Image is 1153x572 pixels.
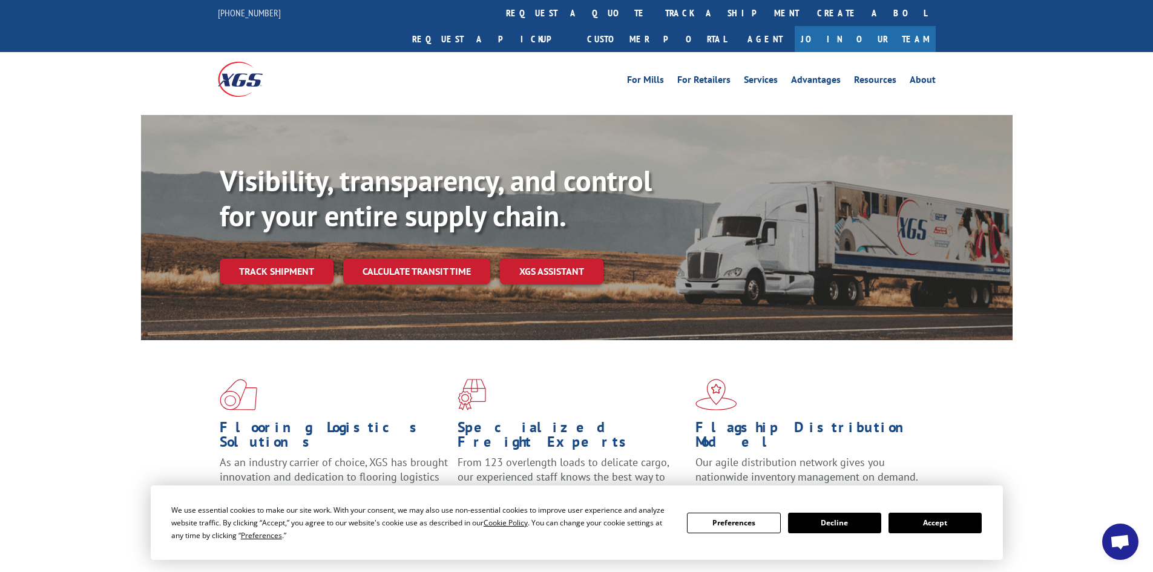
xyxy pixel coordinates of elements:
[458,420,686,455] h1: Specialized Freight Experts
[241,530,282,541] span: Preferences
[220,379,257,410] img: xgs-icon-total-supply-chain-intelligence-red
[220,455,448,498] span: As an industry carrier of choice, XGS has brought innovation and dedication to flooring logistics...
[791,75,841,88] a: Advantages
[788,513,881,533] button: Decline
[458,379,486,410] img: xgs-icon-focused-on-flooring-red
[744,75,778,88] a: Services
[151,485,1003,560] div: Cookie Consent Prompt
[627,75,664,88] a: For Mills
[854,75,896,88] a: Resources
[484,518,528,528] span: Cookie Policy
[458,455,686,509] p: From 123 overlength loads to delicate cargo, our experienced staff knows the best way to move you...
[1102,524,1138,560] div: Open chat
[403,26,578,52] a: Request a pickup
[220,258,333,284] a: Track shipment
[500,258,603,284] a: XGS ASSISTANT
[578,26,735,52] a: Customer Portal
[687,513,780,533] button: Preferences
[695,379,737,410] img: xgs-icon-flagship-distribution-model-red
[889,513,982,533] button: Accept
[343,258,490,284] a: Calculate transit time
[735,26,795,52] a: Agent
[795,26,936,52] a: Join Our Team
[220,162,652,234] b: Visibility, transparency, and control for your entire supply chain.
[218,7,281,19] a: [PHONE_NUMBER]
[171,504,672,542] div: We use essential cookies to make our site work. With your consent, we may also use non-essential ...
[220,420,448,455] h1: Flooring Logistics Solutions
[695,455,918,484] span: Our agile distribution network gives you nationwide inventory management on demand.
[910,75,936,88] a: About
[677,75,731,88] a: For Retailers
[695,420,924,455] h1: Flagship Distribution Model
